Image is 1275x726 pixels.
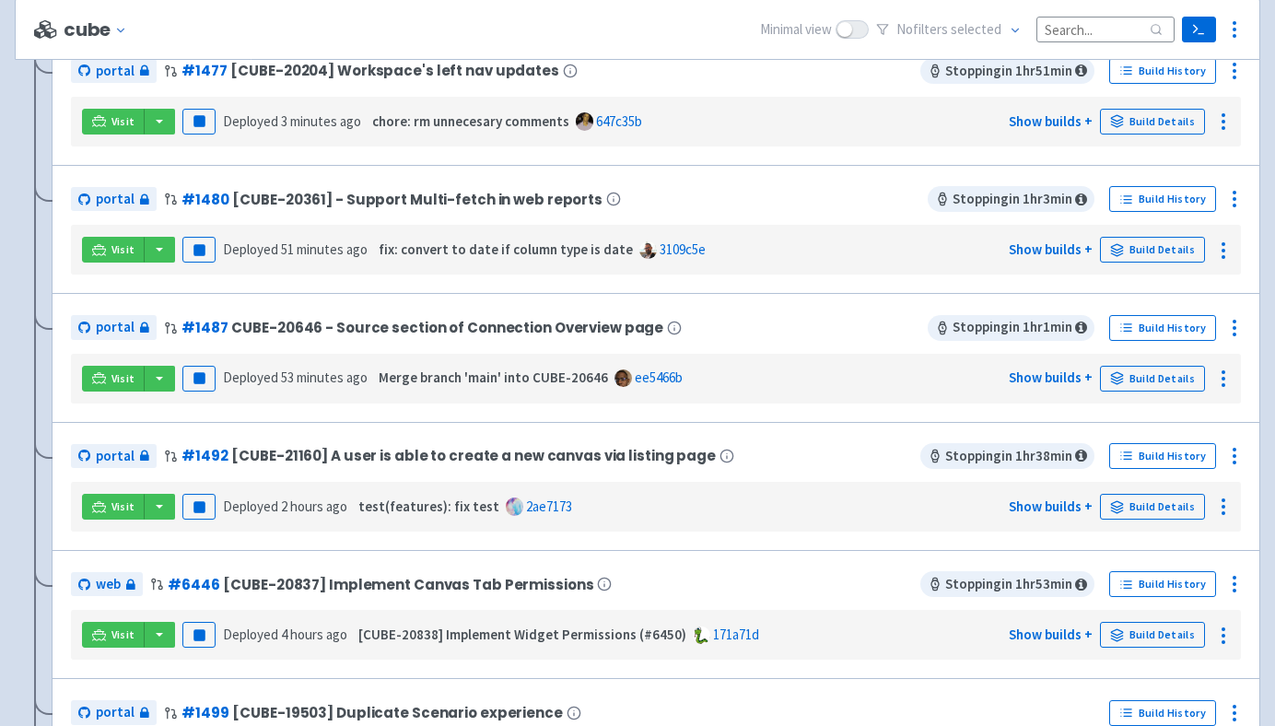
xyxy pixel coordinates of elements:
a: ee5466b [635,369,683,386]
strong: chore: rm unnecesary comments [372,112,569,130]
button: Pause [182,109,216,135]
time: 2 hours ago [281,498,347,515]
span: Stopping in 1 hr 38 min [920,443,1094,469]
a: portal [71,444,157,469]
span: portal [96,189,135,210]
a: #1477 [181,61,227,80]
a: Build History [1109,443,1216,469]
span: [CUBE-19503] Duplicate Scenario experience [232,705,562,720]
strong: [CUBE-20838] Implement Widget Permissions (#6450) [358,626,686,643]
a: 171a71d [713,626,759,643]
button: Pause [182,366,216,392]
a: Build Details [1100,237,1205,263]
a: 647c35b [596,112,642,130]
a: Visit [82,366,145,392]
button: Pause [182,237,216,263]
span: [CUBE-20361] - Support Multi-fetch in web reports [232,192,602,207]
span: selected [951,20,1001,38]
a: Visit [82,237,145,263]
span: Visit [111,627,135,642]
span: Visit [111,371,135,386]
span: [CUBE-20204] Workspace's left nav updates [230,63,558,78]
span: Deployed [223,498,347,515]
a: portal [71,187,157,212]
a: Terminal [1182,17,1216,42]
a: Visit [82,109,145,135]
a: Build Details [1100,494,1205,520]
strong: fix: convert to date if column type is date [379,240,633,258]
span: portal [96,317,135,338]
a: #1492 [181,446,228,465]
a: portal [71,59,157,84]
a: Build History [1109,315,1216,341]
a: Show builds + [1009,112,1093,130]
span: Visit [111,114,135,129]
span: Visit [111,242,135,257]
a: web [71,572,143,597]
a: #1480 [181,190,228,209]
span: Deployed [223,240,368,258]
a: Visit [82,494,145,520]
span: [CUBE-21160] A user is able to create a new canvas via listing page [231,448,715,463]
a: Show builds + [1009,626,1093,643]
span: Deployed [223,112,361,130]
span: Stopping in 1 hr 3 min [928,186,1094,212]
span: CUBE-20646 - Source section of Connection Overview page [231,320,663,335]
span: Stopping in 1 hr 53 min [920,571,1094,597]
a: Show builds + [1009,240,1093,258]
button: cube [64,19,135,41]
time: 3 minutes ago [281,112,361,130]
a: Build History [1109,571,1216,597]
input: Search... [1036,17,1175,41]
span: Stopping in 1 hr 1 min [928,315,1094,341]
span: Deployed [223,626,347,643]
a: 2ae7173 [526,498,572,515]
button: Pause [182,622,216,648]
span: [CUBE-20837] Implement Canvas Tab Permissions [223,577,593,592]
time: 4 hours ago [281,626,347,643]
a: Build Details [1100,622,1205,648]
a: Build History [1109,186,1216,212]
a: portal [71,700,157,725]
a: #1487 [181,318,228,337]
span: Deployed [223,369,368,386]
span: Minimal view [760,19,832,41]
time: 51 minutes ago [281,240,368,258]
button: Pause [182,494,216,520]
a: 3109c5e [660,240,706,258]
span: Visit [111,499,135,514]
a: Build History [1109,700,1216,726]
span: No filter s [896,19,1001,41]
a: #6446 [168,575,219,594]
span: portal [96,446,135,467]
a: Build Details [1100,109,1205,135]
span: portal [96,702,135,723]
a: Show builds + [1009,369,1093,386]
a: #1499 [181,703,228,722]
a: portal [71,315,157,340]
a: Show builds + [1009,498,1093,515]
a: Visit [82,622,145,648]
time: 53 minutes ago [281,369,368,386]
a: Build History [1109,58,1216,84]
strong: Merge branch 'main' into CUBE-20646 [379,369,608,386]
span: Stopping in 1 hr 51 min [920,58,1094,84]
strong: test(features): fix test [358,498,499,515]
span: web [96,574,121,595]
span: portal [96,61,135,82]
a: Build Details [1100,366,1205,392]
